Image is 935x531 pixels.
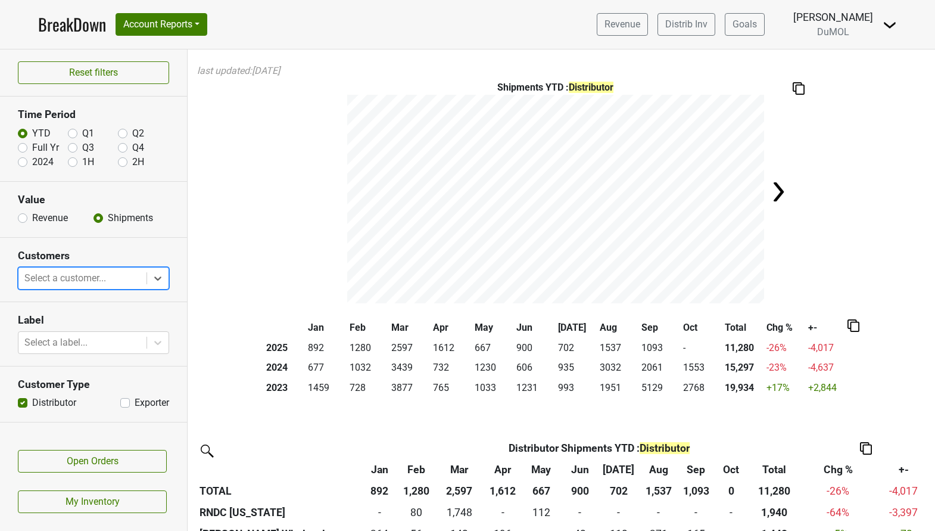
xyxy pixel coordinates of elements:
th: 667 [521,480,562,502]
td: 993 [556,378,597,398]
td: - [562,502,598,523]
th: 2025 [264,338,306,358]
td: 3032 [597,358,639,378]
th: 900 [562,480,598,502]
th: 19,934 [722,378,764,398]
th: Jan [306,318,347,338]
td: 1612 [431,338,472,358]
th: 1,093 [678,480,714,502]
td: 900 [514,338,556,358]
a: Revenue [597,13,648,36]
label: Revenue [32,211,68,225]
label: Q4 [132,141,144,155]
td: 3877 [389,378,431,398]
th: 0 [714,480,748,502]
a: Open Orders [18,450,167,473]
td: 892 [306,338,347,358]
h3: Customers [18,250,169,262]
th: Sep [639,318,681,338]
label: Shipments [108,211,153,225]
span: -4,017 [889,485,918,497]
td: 702 [556,338,597,358]
td: 3439 [389,358,431,378]
th: Jan: activate to sort column ascending [361,459,398,480]
label: 2H [132,155,144,169]
th: 1,940 [748,502,800,523]
td: 2768 [681,378,722,398]
th: Total: activate to sort column ascending [748,459,800,480]
td: 732 [431,358,472,378]
th: May: activate to sort column ascending [521,459,562,480]
th: [DATE] [556,318,597,338]
td: -4,017 [806,338,847,358]
td: 80 [398,502,434,523]
th: 11,280 [748,480,800,502]
td: 1537 [597,338,639,358]
td: 1230 [472,358,514,378]
th: 2024 [264,358,306,378]
th: Apr: activate to sort column ascending [485,459,521,480]
td: +17 % [764,378,806,398]
td: 1,748 [434,502,485,523]
th: 1,280 [398,480,434,502]
span: Distributor [569,82,613,93]
td: - [361,502,398,523]
h3: Label [18,314,169,327]
td: -26 % [764,338,806,358]
h3: Customer Type [18,378,169,391]
button: Reset filters [18,61,169,84]
td: 112 [521,502,562,523]
td: - [678,502,714,523]
button: Account Reports [116,13,207,36]
th: Mar [389,318,431,338]
th: 1,537 [639,480,678,502]
th: Feb: activate to sort column ascending [398,459,434,480]
a: Distrib Inv [657,13,715,36]
th: Feb [347,318,389,338]
th: 15,297 [722,358,764,378]
th: Mar: activate to sort column ascending [434,459,485,480]
span: DuMOL [817,26,849,38]
th: TOTAL [197,480,361,502]
th: 2023 [264,378,306,398]
th: 702 [598,480,639,502]
th: Sep: activate to sort column ascending [678,459,714,480]
td: 1951 [597,378,639,398]
td: 2061 [639,358,681,378]
td: -64 % [800,502,876,523]
th: Aug [597,318,639,338]
td: 728 [347,378,389,398]
th: RNDC [US_STATE] [197,502,361,523]
td: - [485,502,521,523]
h3: Value [18,194,169,206]
div: [PERSON_NAME] [793,10,873,25]
span: Distributor [640,442,690,454]
td: 1231 [514,378,556,398]
td: 1280 [347,338,389,358]
td: - [598,502,639,523]
td: -23 % [764,358,806,378]
th: 1,612 [485,480,521,502]
td: 1459 [306,378,347,398]
th: Oct [681,318,722,338]
td: - [639,502,678,523]
th: 11,280 [722,338,764,358]
td: 677 [306,358,347,378]
th: Jun [514,318,556,338]
img: Copy to clipboard [860,442,872,455]
th: Chg % [764,318,806,338]
label: Distributor [32,396,76,410]
td: 2597 [389,338,431,358]
td: 1093 [639,338,681,358]
div: Shipments YTD : [401,440,798,456]
img: Arrow right [766,180,790,204]
label: YTD [32,126,51,141]
img: filter [197,440,216,459]
img: Dropdown Menu [883,18,897,32]
label: Q2 [132,126,144,141]
th: Oct: activate to sort column ascending [714,459,748,480]
span: -26% [827,485,849,497]
th: Jun: activate to sort column ascending [562,459,598,480]
label: Q3 [82,141,94,155]
label: Full Yr [32,141,59,155]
